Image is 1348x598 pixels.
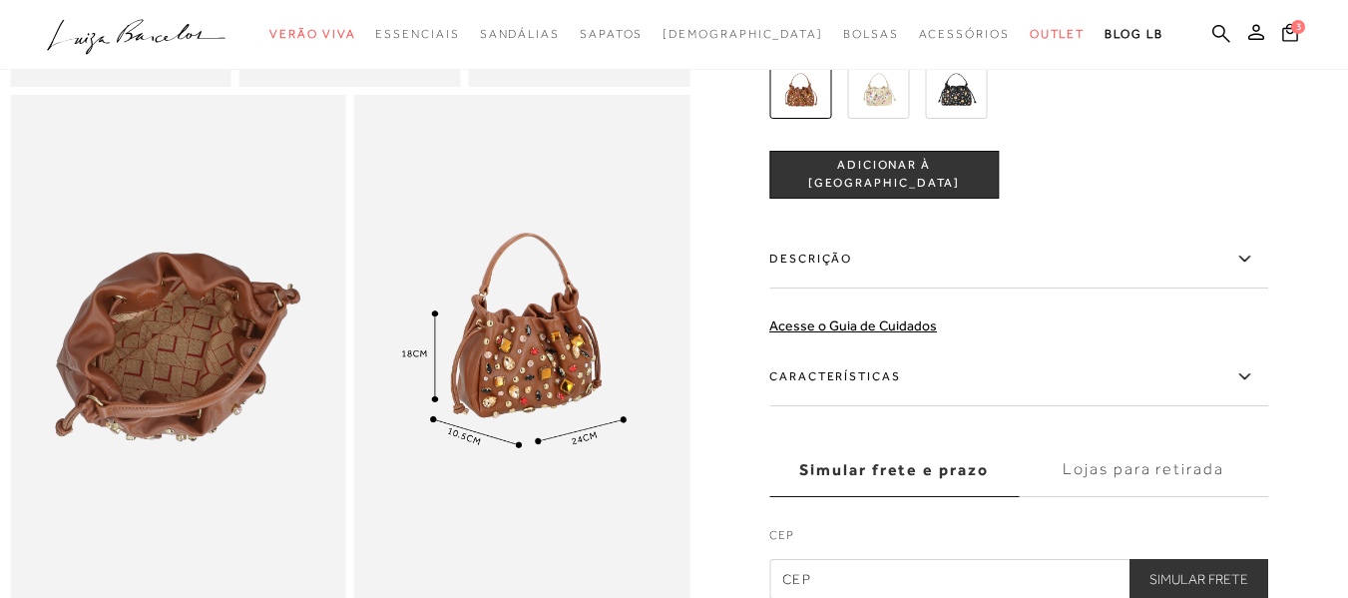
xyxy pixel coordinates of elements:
[580,27,643,41] span: Sapatos
[769,231,1268,289] label: Descrição
[663,16,823,53] a: noSubCategoriesText
[375,16,459,53] a: categoryNavScreenReaderText
[769,317,937,333] a: Acesse o Guia de Cuidados
[769,57,831,119] img: BOLSA MÉDIA EM COURO CASTANHO COM PEDRAS APLICADAS
[843,27,899,41] span: Bolsas
[1291,20,1305,34] span: 3
[1105,27,1162,41] span: BLOG LB
[769,348,1268,406] label: Características
[843,16,899,53] a: categoryNavScreenReaderText
[919,16,1010,53] a: categoryNavScreenReaderText
[375,27,459,41] span: Essenciais
[480,27,560,41] span: Sandálias
[580,16,643,53] a: categoryNavScreenReaderText
[919,27,1010,41] span: Acessórios
[269,27,355,41] span: Verão Viva
[769,443,1019,497] label: Simular frete e prazo
[769,526,1268,554] label: CEP
[1276,22,1304,49] button: 3
[847,57,909,119] img: BOLSA MÉDIA EM COURO COBRA METAL DOURADO COM PEDRAS APLICADAS
[480,16,560,53] a: categoryNavScreenReaderText
[269,16,355,53] a: categoryNavScreenReaderText
[770,158,998,193] span: ADICIONAR À [GEOGRAPHIC_DATA]
[1105,16,1162,53] a: BLOG LB
[769,151,999,199] button: ADICIONAR À [GEOGRAPHIC_DATA]
[663,27,823,41] span: [DEMOGRAPHIC_DATA]
[925,57,987,119] img: BOLSA MÉDIA EM COURO PRETO COM PEDRAS APLICADAS
[1030,27,1086,41] span: Outlet
[1019,443,1268,497] label: Lojas para retirada
[1030,16,1086,53] a: categoryNavScreenReaderText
